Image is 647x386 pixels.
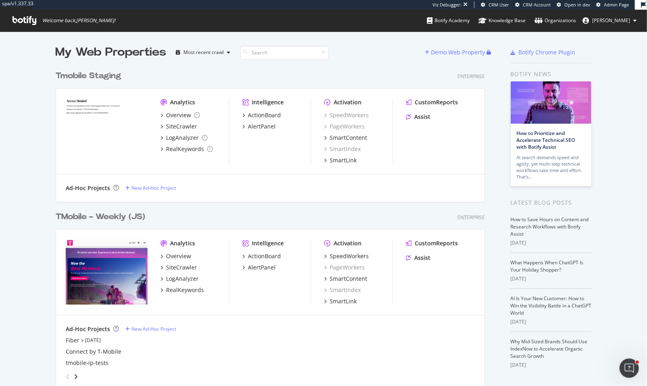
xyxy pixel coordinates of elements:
div: Overview [166,252,191,260]
div: Latest Blog Posts [511,198,592,207]
div: Viz Debugger: [433,2,462,8]
div: Assist [414,113,431,121]
div: Botify Academy [427,17,470,25]
a: LogAnalyzer [160,275,199,283]
div: Assist [414,254,431,262]
span: CRM User [489,2,509,8]
div: Botify Chrome Plugin [519,48,576,56]
a: PageWorkers [324,122,365,131]
div: SmartIndex [324,286,361,294]
a: New Ad-Hoc Project [125,185,176,191]
div: [DATE] [511,275,592,282]
img: t-mobile.com [66,239,148,305]
div: My Web Properties [56,44,166,60]
a: CRM User [481,2,509,8]
a: SmartContent [324,275,367,283]
div: SiteCrawler [166,122,197,131]
div: SmartLink [330,156,357,164]
a: Organizations [535,10,576,31]
a: Connect by T-Mobile [66,348,121,356]
a: CustomReports [406,239,458,247]
a: tmobile-ip-tests [66,359,108,367]
div: Analytics [170,98,195,106]
a: Demo Web Property [425,49,487,56]
a: SiteCrawler [160,122,197,131]
a: Botify Academy [427,10,470,31]
div: Intelligence [252,98,284,106]
a: SmartLink [324,156,357,164]
img: How to Prioritize and Accelerate Technical SEO with Botify Assist [511,81,591,124]
div: AlertPanel [248,264,276,272]
a: SpeedWorkers [324,252,369,260]
a: Admin Page [596,2,629,8]
button: Demo Web Property [425,46,487,59]
div: Demo Web Property [431,48,485,56]
a: What Happens When ChatGPT Is Your Holiday Shopper? [511,259,584,273]
button: Most recent crawl [173,46,234,59]
a: Overview [160,111,200,119]
a: How to Save Hours on Content and Research Workflows with Botify Assist [511,216,589,237]
div: AI search demands speed and agility, yet multi-step technical workflows take time and effort. Tha... [517,154,585,180]
div: ActionBoard [248,111,281,119]
a: SmartIndex [324,145,361,153]
a: Tmobile Staging [56,70,125,82]
div: LogAnalyzer [166,275,199,283]
div: Enterprise [458,73,485,80]
div: RealKeywords [166,145,204,153]
iframe: Intercom live chat [620,359,639,378]
a: ActionBoard [242,111,281,119]
div: Organizations [535,17,576,25]
a: Knowledge Base [478,10,526,31]
div: Ad-Hoc Projects [66,184,110,192]
div: [DATE] [511,361,592,369]
div: Activation [334,98,362,106]
span: Welcome back, [PERSON_NAME] ! [42,17,115,24]
div: Botify news [511,70,592,79]
span: Admin Page [604,2,629,8]
a: AlertPanel [242,122,276,131]
div: angle-right [73,373,79,381]
a: [DATE] [85,337,101,344]
a: Assist [406,254,431,262]
div: Knowledge Base [478,17,526,25]
img: tmobilestaging.com [66,98,148,164]
a: CustomReports [406,98,458,106]
a: New Ad-Hoc Project [125,326,176,332]
div: New Ad-Hoc Project [131,326,176,332]
div: Overview [166,111,191,119]
div: [DATE] [511,318,592,326]
a: SmartContent [324,134,367,142]
div: CustomReports [415,239,458,247]
div: New Ad-Hoc Project [131,185,176,191]
a: SmartLink [324,297,357,305]
a: Why Mid-Sized Brands Should Use IndexNow to Accelerate Organic Search Growth [511,338,588,359]
div: Intelligence [252,239,284,247]
div: Enterprise [458,214,485,221]
span: CRM Account [523,2,551,8]
div: Ad-Hoc Projects [66,325,110,333]
a: CRM Account [515,2,551,8]
a: RealKeywords [160,286,204,294]
input: Search [240,46,329,60]
a: ActionBoard [242,252,281,260]
div: Activation [334,239,362,247]
a: Botify Chrome Plugin [511,48,576,56]
a: AI Is Your New Customer: How to Win the Visibility Battle in a ChatGPT World [511,295,592,316]
div: SmartLink [330,297,357,305]
button: [PERSON_NAME] [576,14,643,27]
div: ActionBoard [248,252,281,260]
a: AlertPanel [242,264,276,272]
div: SmartContent [330,275,367,283]
a: LogAnalyzer [160,134,208,142]
div: Tmobile Staging [56,70,121,82]
a: SpeedWorkers [324,111,369,119]
div: TMobile - Weekly (JS) [56,211,145,223]
a: Fiber [66,336,79,344]
div: angle-left [62,370,73,383]
div: AlertPanel [248,122,276,131]
div: Most recent crawl [184,50,224,55]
